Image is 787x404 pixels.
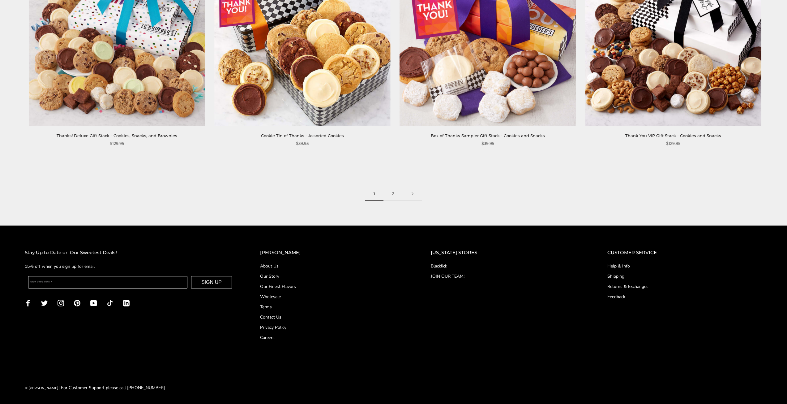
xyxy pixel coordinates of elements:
[123,299,130,306] a: LinkedIn
[607,273,762,280] a: Shipping
[260,273,406,280] a: Our Story
[110,140,124,147] span: $129.95
[25,249,235,257] h2: Stay Up to Date on Our Sweetest Deals!
[666,140,680,147] span: $129.95
[74,299,80,306] a: Pinterest
[25,386,58,390] a: © [PERSON_NAME]
[260,283,406,290] a: Our Finest Flavors
[260,293,406,300] a: Wholesale
[383,187,403,201] a: 2
[57,133,177,138] a: Thanks! Deluxe Gift Stack - Cookies, Snacks, and Brownies
[431,273,583,280] a: JOIN OUR TEAM!
[607,293,762,300] a: Feedback
[261,133,344,138] a: Cookie Tin of Thanks - Assorted Cookies
[260,249,406,257] h2: [PERSON_NAME]
[260,324,406,331] a: Privacy Policy
[25,263,235,270] p: 15% off when you sign up for email
[481,140,494,147] span: $39.95
[107,299,113,306] a: TikTok
[90,299,97,306] a: YouTube
[191,276,232,289] button: SIGN UP
[296,140,309,147] span: $39.95
[403,187,422,201] a: Next page
[58,299,64,306] a: Instagram
[431,263,583,269] a: Blacklick
[260,314,406,320] a: Contact Us
[625,133,721,138] a: Thank You VIP Gift Stack - Cookies and Snacks
[25,384,165,391] div: | For Customer Support please call [PHONE_NUMBER]
[607,283,762,290] a: Returns & Exchanges
[607,263,762,269] a: Help & Info
[260,263,406,269] a: About Us
[260,304,406,310] a: Terms
[25,299,31,306] a: Facebook
[431,249,583,257] h2: [US_STATE] STORES
[607,249,762,257] h2: CUSTOMER SERVICE
[431,133,545,138] a: Box of Thanks Sampler Gift Stack - Cookies and Snacks
[41,299,48,306] a: Twitter
[260,334,406,341] a: Careers
[28,276,187,289] input: Enter your email
[365,187,383,201] span: 1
